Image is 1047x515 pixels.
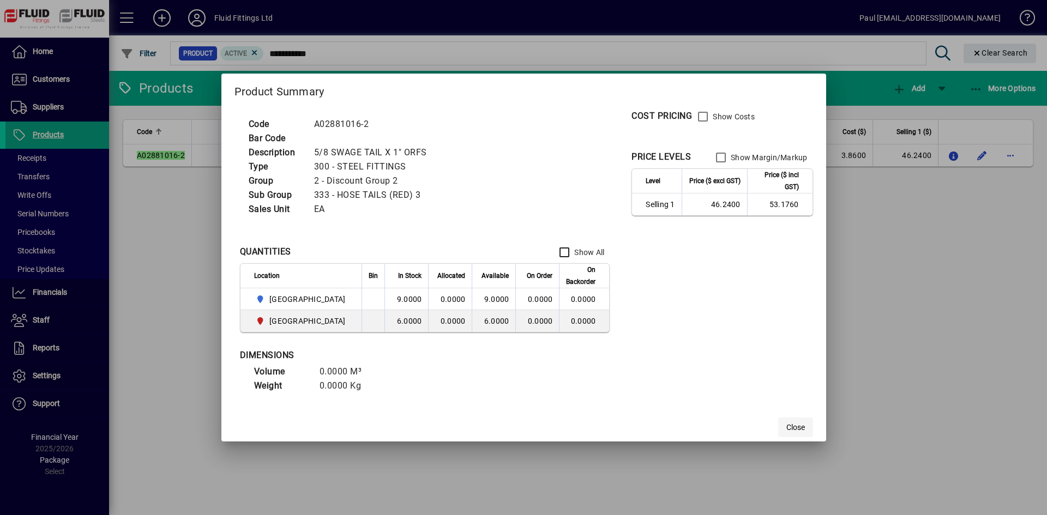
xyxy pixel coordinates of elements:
td: 5/8 SWAGE TAIL X 1" ORFS [309,146,440,160]
span: Available [482,270,509,282]
td: 333 - HOSE TAILS (RED) 3 [309,188,440,202]
td: 53.1760 [747,193,813,215]
div: DIMENSIONS [240,349,513,362]
td: 6.0000 [472,310,515,332]
label: Show Costs [711,111,755,122]
td: 6.0000 [384,310,428,332]
span: Price ($ incl GST) [754,169,799,193]
span: Level [646,175,660,187]
span: [GEOGRAPHIC_DATA] [269,294,345,305]
td: 0.0000 M³ [314,365,380,379]
span: Allocated [437,270,465,282]
span: On Order [527,270,552,282]
td: Weight [249,379,314,393]
span: Bin [369,270,378,282]
td: 0.0000 [559,288,609,310]
span: Location [254,270,280,282]
td: 9.0000 [472,288,515,310]
div: PRICE LEVELS [631,150,691,163]
td: Code [243,117,309,131]
span: Selling 1 [646,199,675,210]
td: 0.0000 [559,310,609,332]
span: In Stock [398,270,422,282]
td: 9.0000 [384,288,428,310]
td: 0.0000 [428,288,472,310]
label: Show All [572,247,604,258]
td: Description [243,146,309,160]
td: 300 - STEEL FITTINGS [309,160,440,174]
span: On Backorder [566,264,595,288]
td: 0.0000 Kg [314,379,380,393]
span: 0.0000 [528,317,553,325]
td: Sales Unit [243,202,309,216]
span: 0.0000 [528,295,553,304]
button: Close [778,417,813,437]
span: [GEOGRAPHIC_DATA] [269,316,345,326]
td: EA [309,202,440,216]
div: COST PRICING [631,110,692,123]
td: A02881016-2 [309,117,440,131]
span: Price ($ excl GST) [689,175,741,187]
span: Close [786,422,805,433]
td: Volume [249,365,314,379]
td: Bar Code [243,131,309,146]
h2: Product Summary [221,74,826,105]
td: 2 - Discount Group 2 [309,174,440,188]
div: QUANTITIES [240,245,291,258]
td: 0.0000 [428,310,472,332]
td: Type [243,160,309,174]
span: AUCKLAND [254,293,350,306]
label: Show Margin/Markup [729,152,808,163]
td: Group [243,174,309,188]
td: Sub Group [243,188,309,202]
td: 46.2400 [682,193,747,215]
span: CHRISTCHURCH [254,314,350,328]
